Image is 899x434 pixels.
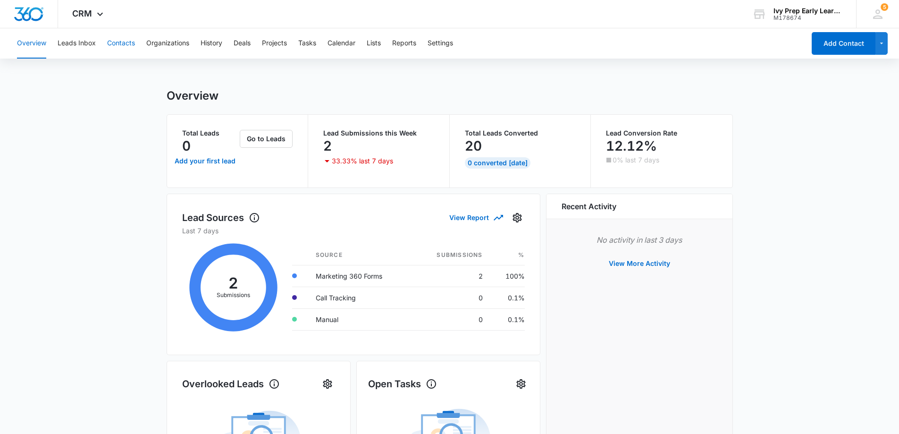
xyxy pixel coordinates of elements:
p: 20 [465,138,482,153]
p: 0% last 7 days [613,157,659,163]
button: Settings [510,210,525,225]
th: % [490,245,525,265]
button: Settings [428,28,453,59]
p: Last 7 days [182,226,525,236]
td: 0.1% [490,287,525,308]
p: Lead Conversion Rate [606,130,717,136]
th: Source [308,245,412,265]
td: Manual [308,308,412,330]
button: Reports [392,28,416,59]
td: 0.1% [490,308,525,330]
button: Overview [17,28,46,59]
h1: Lead Sources [182,211,260,225]
button: Tasks [298,28,316,59]
p: Total Leads Converted [465,130,576,136]
p: 12.12% [606,138,657,153]
th: Submissions [412,245,490,265]
td: 100% [490,265,525,287]
div: account id [773,15,842,21]
h1: Overlooked Leads [182,377,280,391]
p: Total Leads [182,130,238,136]
button: Leads Inbox [58,28,96,59]
button: Settings [320,376,335,391]
h1: Overview [167,89,218,103]
td: 0 [412,287,490,308]
button: Deals [234,28,251,59]
button: Calendar [328,28,355,59]
p: 2 [323,138,332,153]
p: 0 [182,138,191,153]
td: 2 [412,265,490,287]
button: Lists [367,28,381,59]
button: Go to Leads [240,130,293,148]
h6: Recent Activity [562,201,616,212]
div: notifications count [881,3,888,11]
button: Organizations [146,28,189,59]
a: Go to Leads [240,135,293,143]
p: Lead Submissions this Week [323,130,434,136]
td: 0 [412,308,490,330]
div: 0 Converted [DATE] [465,157,530,169]
span: 5 [881,3,888,11]
button: Settings [513,376,529,391]
button: History [201,28,222,59]
button: View More Activity [599,252,680,275]
button: Contacts [107,28,135,59]
button: Add Contact [812,32,875,55]
span: CRM [72,9,92,18]
a: Add your first lead [173,150,238,172]
td: Call Tracking [308,287,412,308]
p: No activity in last 3 days [562,234,717,246]
p: 33.33% last 7 days [332,158,393,164]
div: account name [773,7,842,15]
button: View Report [449,209,502,226]
button: Projects [262,28,287,59]
h1: Open Tasks [368,377,437,391]
td: Marketing 360 Forms [308,265,412,287]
